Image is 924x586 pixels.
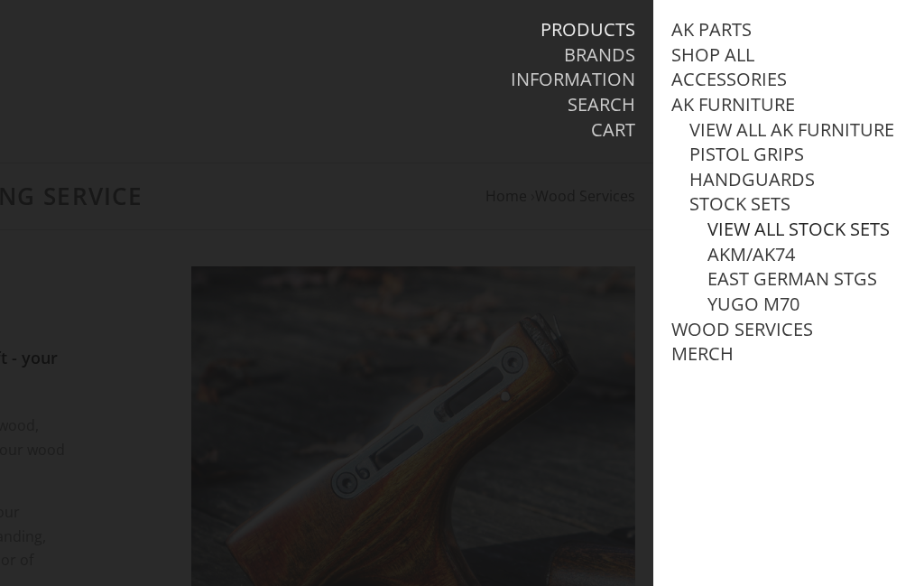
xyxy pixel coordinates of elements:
[689,118,894,142] a: View all AK Furniture
[671,18,752,42] a: AK Parts
[689,192,790,216] a: Stock Sets
[671,43,754,67] a: Shop All
[541,18,635,42] a: Products
[671,68,787,91] a: Accessories
[671,342,734,366] a: Merch
[707,293,799,316] a: Yugo M70
[671,93,795,116] a: AK Furniture
[591,118,635,142] a: Cart
[511,68,635,91] a: Information
[707,267,877,291] a: East German STGs
[707,218,890,241] a: View all Stock Sets
[564,43,635,67] a: Brands
[689,168,815,191] a: Handguards
[689,143,804,166] a: Pistol Grips
[671,318,813,341] a: Wood Services
[707,243,795,266] a: AKM/AK74
[568,93,635,116] a: Search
